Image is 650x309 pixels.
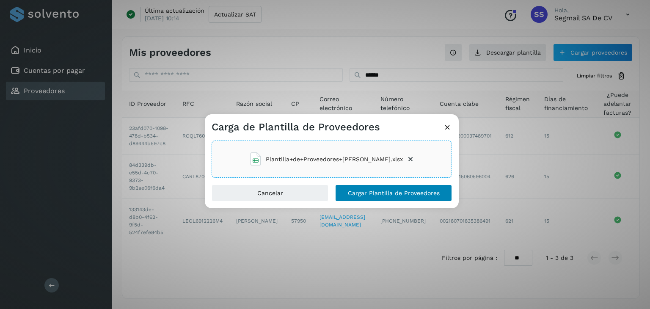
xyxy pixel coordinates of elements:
[335,185,452,201] button: Cargar Plantilla de Proveedores
[266,155,403,164] span: Plantilla+de+Proveedores+[PERSON_NAME].xlsx
[212,185,328,201] button: Cancelar
[257,190,283,196] span: Cancelar
[212,121,380,133] h3: Carga de Plantilla de Proveedores
[348,190,440,196] span: Cargar Plantilla de Proveedores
